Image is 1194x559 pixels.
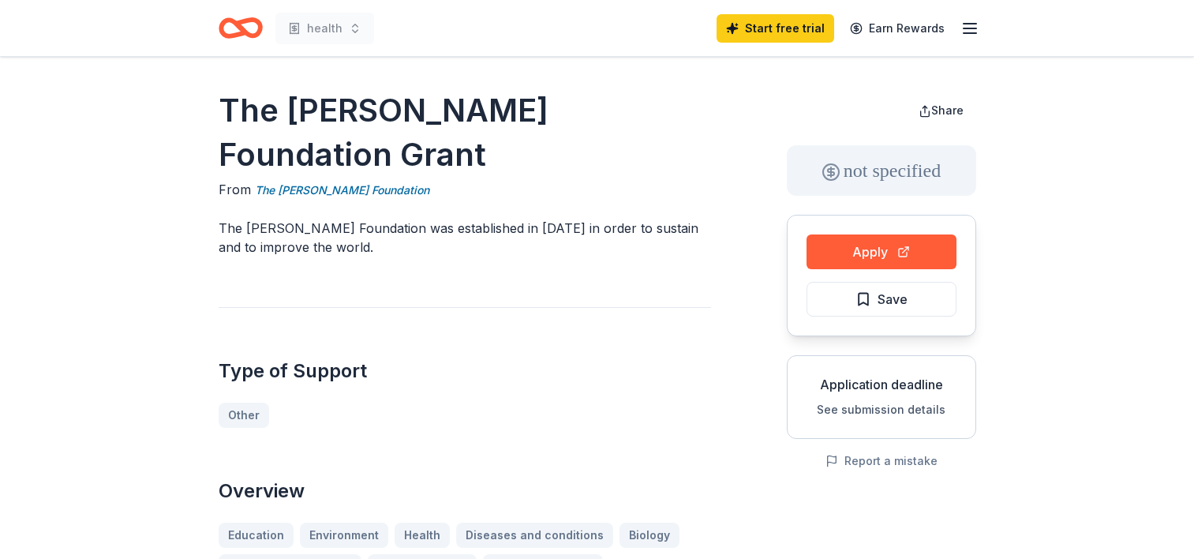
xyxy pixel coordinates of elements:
button: See submission details [817,400,945,419]
a: Start free trial [717,14,834,43]
h1: The [PERSON_NAME] Foundation Grant [219,88,711,177]
span: health [307,19,342,38]
button: health [275,13,374,44]
button: Apply [807,234,956,269]
div: Application deadline [800,375,963,394]
button: Share [906,95,976,126]
a: The [PERSON_NAME] Foundation [255,181,429,200]
button: Report a mistake [825,452,938,471]
a: Other [219,403,269,428]
span: Share [931,103,964,117]
div: not specified [787,145,976,196]
button: Save [807,282,956,317]
span: Save [878,289,908,310]
a: Home [219,9,263,47]
h2: Type of Support [219,358,711,384]
p: The [PERSON_NAME] Foundation was established in [DATE] in order to sustain and to improve the world. [219,219,711,257]
a: Earn Rewards [840,14,954,43]
div: From [219,180,711,200]
h2: Overview [219,478,711,504]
